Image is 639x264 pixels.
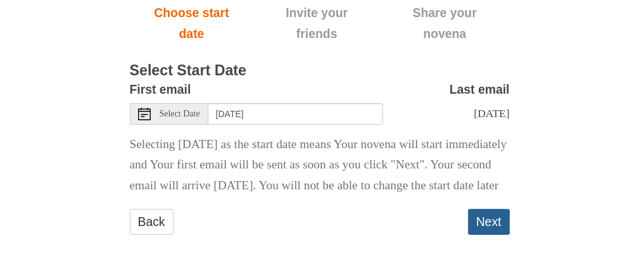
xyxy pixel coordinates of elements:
[393,3,497,44] span: Share your novena
[130,134,510,197] p: Selecting [DATE] as the start date means Your novena will start immediately and Your first email ...
[208,103,383,125] input: Use the arrow keys to pick a date
[160,110,200,118] span: Select Date
[130,63,510,79] h3: Select Start Date
[468,209,510,235] button: Next
[266,3,367,44] span: Invite your friends
[474,107,509,120] span: [DATE]
[130,209,174,235] a: Back
[450,79,510,100] label: Last email
[130,79,191,100] label: First email
[142,3,241,44] span: Choose start date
